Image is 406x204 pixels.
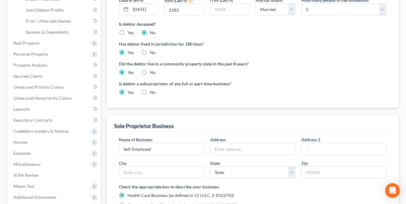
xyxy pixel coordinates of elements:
label: Address [210,136,226,143]
span: Lawsuits [13,106,30,112]
a: Lawsuits [9,104,101,115]
span: Unsecured Nonpriority Claims [13,95,72,101]
a: Prior / Alternate Names [21,16,101,27]
span: Property Analysis [13,62,47,68]
span: Expenses [13,150,31,156]
span: SOFA Review [13,172,39,178]
input: XXXXX [301,166,386,179]
label: Check the appropriate box to describe your business: [119,184,220,190]
div: Open Intercom Messenger [385,183,400,198]
label: Zip [301,160,308,166]
input: -- [302,143,386,155]
label: City [119,160,127,166]
label: Has debtor lived in jurisdiction for 180 days? [119,41,386,47]
input: XXXX [165,4,204,16]
span: Unsecured Priority Claims [13,84,64,90]
a: SOFA Review [9,170,101,181]
span: Spouses & Dependents [26,29,69,35]
label: Is debtor a sole proprietor of any full or part-time business? [119,80,250,87]
span: Income [13,139,27,145]
span: Joint Debtor Profile [26,7,63,13]
input: Enter name... [119,143,204,155]
span: Codebtors Insiders & Notices [13,128,69,134]
label: Did the debtor live in a community property state in the past 8 years? [119,61,386,67]
a: Spouses & Dependents [21,27,101,38]
span: Secured Claims [13,73,43,79]
label: Yes [128,50,134,56]
input: Enter address... [210,143,295,155]
label: Yes [128,89,134,95]
div: Sole Proprietor Business [114,122,174,130]
a: Unsecured Nonpriority Claims [9,93,101,104]
span: Prior / Alternate Names [26,18,71,24]
label: Is debtor deceased? [119,21,386,27]
a: Joint Debtor Profile [21,5,101,16]
span: Health Care Business (as defined in 11 U.S.C. § 101(27A)) [128,193,234,198]
span: Name of Business [119,137,153,142]
input: MM/DD/YYYY [131,4,158,15]
span: Real Property [13,40,40,46]
span: Personal Property [13,51,48,57]
label: Yes [128,69,134,76]
label: Address 2 [301,136,320,143]
label: No [150,30,156,36]
label: State [210,160,220,166]
label: Yes [128,30,134,36]
input: XXXX [210,4,250,15]
span: Means Test [13,184,34,189]
label: No [150,50,156,56]
a: Secured Claims [9,71,101,82]
span: Executory Contracts [13,117,52,123]
a: Property Analysis [9,60,101,71]
label: No [150,89,156,95]
span: Miscellaneous [13,161,41,167]
a: Executory Contracts [9,115,101,126]
a: Unsecured Priority Claims [9,82,101,93]
label: No [150,69,156,76]
span: Additional Documents [13,195,56,200]
input: Enter city.. [119,167,204,178]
